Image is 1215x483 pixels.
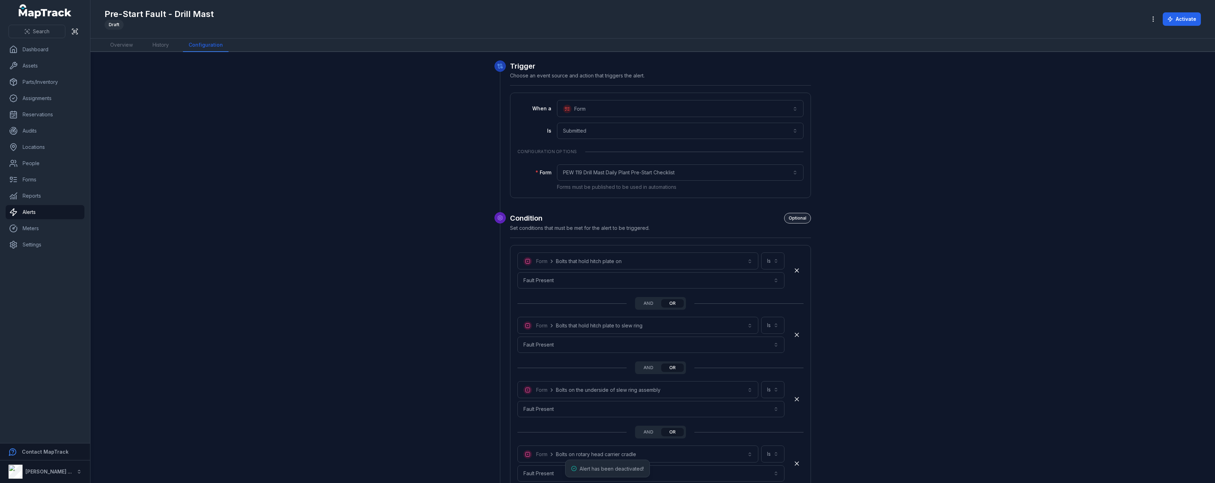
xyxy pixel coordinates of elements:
[557,100,804,117] button: Form
[6,75,84,89] a: Parts/Inventory
[761,252,784,269] button: Is
[6,205,84,219] a: Alerts
[105,20,124,30] div: Draft
[517,252,758,269] button: FormBolts that hold hitch plate on
[22,449,69,455] strong: Contact MapTrack
[6,124,84,138] a: Audits
[637,363,660,372] button: and
[761,446,784,462] button: Is
[517,337,784,353] button: Fault Present
[517,446,758,462] button: FormBolts on rotary head carrier cradle
[784,213,811,223] div: Optional
[6,156,84,170] a: People
[147,39,174,52] a: History
[8,25,65,38] button: Search
[517,381,758,398] button: FormBolts on the underside of slew ring assembly
[105,8,214,20] h1: Pre-Start Fault - Drill Mast
[557,164,804,181] button: PEW 119 Drill Mast Daily Plant Pre-Start Checklist
[6,140,84,154] a: Locations
[510,213,811,223] h2: Condition
[25,469,83,475] strong: [PERSON_NAME] Group
[557,123,804,139] button: Submitted
[661,363,684,372] button: or
[6,91,84,105] a: Assignments
[661,428,684,436] button: or
[517,401,784,417] button: Fault Present
[6,238,84,252] a: Settings
[517,272,784,289] button: Fault Present
[19,4,72,18] a: MapTrack
[6,189,84,203] a: Reports
[517,145,804,159] div: Configuration Options
[6,221,84,235] a: Meters
[517,317,758,334] button: FormBolts that hold hitch plate to slew ring
[580,466,644,472] span: Alert has been deactivated!
[6,42,84,57] a: Dashboard
[517,465,784,482] button: Fault Present
[183,39,229,52] a: Configuration
[517,127,551,134] label: Is
[517,105,551,112] label: When a
[637,299,660,308] button: and
[6,107,84,122] a: Reservations
[33,28,49,35] span: Search
[510,225,650,231] span: Set conditions that must be met for the alert to be triggered.
[761,317,784,334] button: Is
[510,72,645,78] span: Choose an event source and action that triggers the alert.
[1163,12,1201,26] button: Activate
[637,428,660,436] button: and
[761,381,784,398] button: Is
[661,299,684,308] button: or
[510,61,811,71] h2: Trigger
[105,39,138,52] a: Overview
[6,173,84,187] a: Forms
[517,169,551,176] label: Form
[557,184,804,191] p: Forms must be published to be used in automations
[6,59,84,73] a: Assets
